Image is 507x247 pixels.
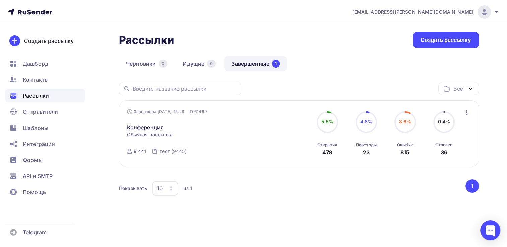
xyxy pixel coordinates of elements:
[435,142,452,148] div: Отписки
[441,148,447,156] div: 36
[322,148,332,156] div: 479
[23,124,48,132] span: Шаблоны
[438,82,479,95] button: Все
[23,140,55,148] span: Интеграции
[438,119,450,125] span: 0.4%
[5,89,85,102] a: Рассылки
[119,185,147,192] div: Показывать
[464,179,479,193] ul: Pagination
[157,184,163,192] div: 10
[321,119,333,125] span: 5.5%
[160,148,170,155] div: тест
[127,131,173,138] span: Обычная рассылка
[119,56,174,71] a: Черновики0
[23,76,49,84] span: Контакты
[119,33,174,47] h2: Рассылки
[23,228,47,236] span: Telegram
[356,142,377,148] div: Переходы
[5,153,85,167] a: Формы
[23,108,58,116] span: Отправители
[159,146,187,157] a: тест (9445)
[224,56,287,71] a: Завершенные1
[127,123,164,131] a: Конференция
[421,36,471,44] div: Создать рассылку
[134,148,146,155] div: 9 441
[363,148,370,156] div: 23
[23,172,53,180] span: API и SMTP
[176,56,223,71] a: Идущие0
[183,185,192,192] div: из 1
[152,181,179,196] button: 10
[188,108,193,115] span: ID
[159,60,167,68] div: 0
[133,85,237,92] input: Введите название рассылки
[23,188,46,196] span: Помощь
[400,148,409,156] div: 815
[23,156,43,164] span: Формы
[397,142,413,148] div: Ошибки
[352,9,473,15] span: [EMAIL_ADDRESS][PERSON_NAME][DOMAIN_NAME]
[360,119,372,125] span: 4.8%
[5,73,85,86] a: Контакты
[171,148,187,155] div: (9445)
[23,92,49,100] span: Рассылки
[272,60,280,68] div: 1
[465,179,479,193] button: Go to page 1
[24,37,74,45] div: Создать рассылку
[352,5,499,19] a: [EMAIL_ADDRESS][PERSON_NAME][DOMAIN_NAME]
[5,105,85,118] a: Отправители
[317,142,337,148] div: Открытия
[5,57,85,70] a: Дашборд
[127,108,207,115] div: Завершена [DATE], 15:28
[207,60,216,68] div: 0
[453,85,463,93] div: Все
[5,121,85,135] a: Шаблоны
[23,60,48,68] span: Дашборд
[399,119,411,125] span: 8.6%
[194,108,207,115] span: 61469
